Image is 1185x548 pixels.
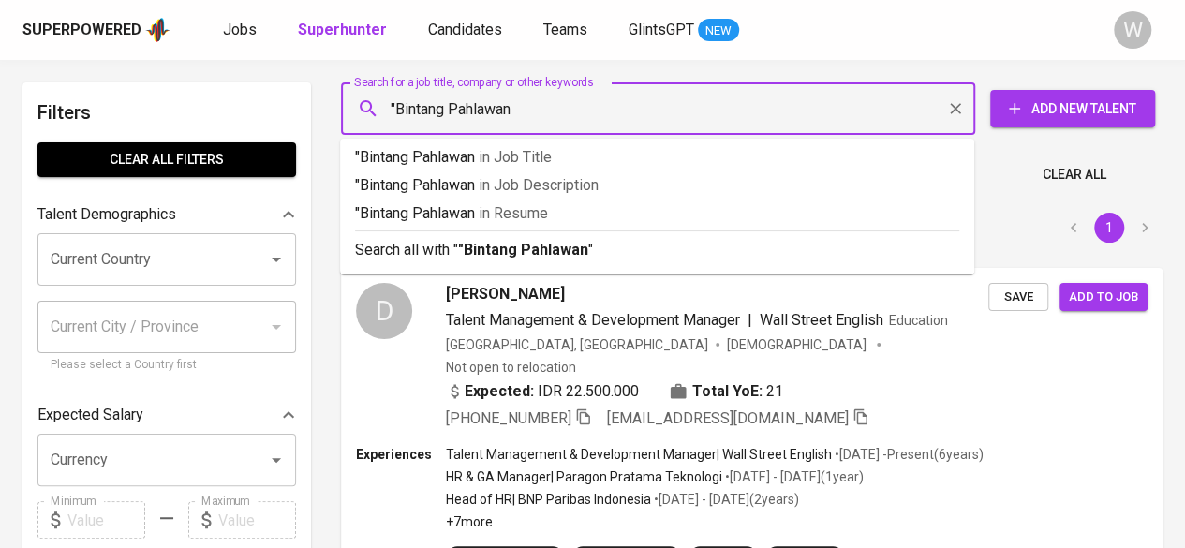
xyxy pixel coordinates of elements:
button: Clear All [1035,157,1114,192]
p: "Bintang Pahlawan [355,174,959,197]
a: Teams [543,19,591,42]
p: • [DATE] - [DATE] ( 2 years ) [651,490,799,509]
p: • [DATE] - [DATE] ( 1 year ) [722,467,864,486]
p: Talent Demographics [37,203,176,226]
p: Talent Management & Development Manager | Wall Street English [446,445,832,464]
button: Add New Talent [990,90,1155,127]
span: Candidates [428,21,502,38]
p: Search all with " " [355,239,959,261]
div: W [1114,11,1151,49]
span: Education [889,313,948,328]
span: Jobs [223,21,257,38]
b: "Bintang Pahlawan [458,241,588,259]
button: Open [263,447,289,473]
span: in Resume [479,204,548,222]
span: Talent Management & Development Manager [446,311,740,329]
button: Clear [942,96,969,122]
a: Superhunter [298,19,391,42]
span: Clear All [1043,163,1106,186]
b: Superhunter [298,21,387,38]
div: Expected Salary [37,396,296,434]
span: | [748,309,752,332]
b: Total YoE: [692,380,763,403]
img: app logo [145,16,170,44]
input: Value [218,501,296,539]
h6: Filters [37,97,296,127]
button: Save [988,283,1048,312]
span: in Job Title [479,148,552,166]
p: • [DATE] - Present ( 6 years ) [832,445,984,464]
button: Open [263,246,289,273]
span: Teams [543,21,587,38]
div: Talent Demographics [37,196,296,233]
a: GlintsGPT NEW [629,19,739,42]
div: Superpowered [22,20,141,41]
p: HR & GA Manager | Paragon Pratama Teknologi [446,467,722,486]
span: Clear All filters [52,148,281,171]
p: Please select a Country first [51,356,283,375]
b: Expected: [465,380,534,403]
span: 21 [766,380,783,403]
a: Superpoweredapp logo [22,16,170,44]
nav: pagination navigation [1056,213,1163,243]
div: D [356,283,412,339]
p: Expected Salary [37,404,143,426]
span: in Job Description [479,176,599,194]
span: [DEMOGRAPHIC_DATA] [727,335,869,354]
input: Value [67,501,145,539]
span: NEW [698,22,739,40]
a: Candidates [428,19,506,42]
p: "Bintang Pahlawan [355,202,959,225]
p: "Bintang Pahlawan [355,146,959,169]
span: [PERSON_NAME] [446,283,565,305]
a: Jobs [223,19,260,42]
button: Add to job [1059,283,1148,312]
button: page 1 [1094,213,1124,243]
p: Experiences [356,445,446,464]
div: IDR 22.500.000 [446,380,639,403]
p: +7 more ... [446,512,984,531]
p: Not open to relocation [446,358,576,377]
span: Wall Street English [760,311,883,329]
span: Save [998,287,1039,308]
div: [GEOGRAPHIC_DATA], [GEOGRAPHIC_DATA] [446,335,708,354]
span: GlintsGPT [629,21,694,38]
button: Clear All filters [37,142,296,177]
span: Add to job [1069,287,1138,308]
span: Add New Talent [1005,97,1140,121]
span: [EMAIL_ADDRESS][DOMAIN_NAME] [607,409,849,427]
span: [PHONE_NUMBER] [446,409,571,427]
p: Head of HR | BNP Paribas Indonesia [446,490,651,509]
